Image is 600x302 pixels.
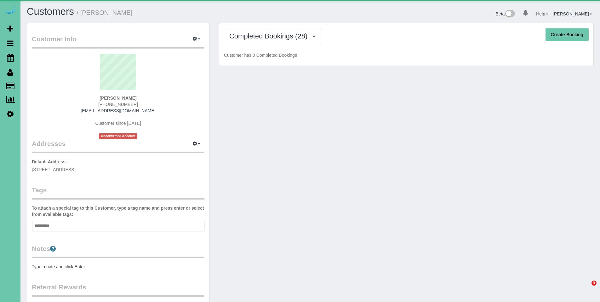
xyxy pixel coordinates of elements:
a: [EMAIL_ADDRESS][DOMAIN_NAME] [81,108,155,113]
a: Beta [496,11,515,16]
legend: Notes [32,244,204,258]
a: [PERSON_NAME] [553,11,592,16]
pre: Type a note and click Enter [32,264,204,270]
legend: Customer Info [32,34,204,49]
p: Customer has 0 Completed Bookings [224,52,589,58]
span: Customer since [DATE] [95,121,141,126]
legend: Tags [32,185,204,200]
img: New interface [505,10,515,18]
a: Help [536,11,548,16]
img: Automaid Logo [4,6,16,15]
small: / [PERSON_NAME] [77,9,133,16]
a: Customers [27,6,74,17]
label: Default Address: [32,159,67,165]
strong: [PERSON_NAME] [100,96,136,101]
label: To attach a special tag to this Customer, type a tag name and press enter or select from availabl... [32,205,204,218]
span: Completed Bookings (28) [229,32,311,40]
button: Create Booking [546,28,589,41]
span: [PHONE_NUMBER] [98,102,138,107]
legend: Referral Rewards [32,282,204,297]
span: 3 [591,281,597,286]
button: Completed Bookings (28) [224,28,321,44]
span: Unconfirmed Account [99,133,137,139]
iframe: Intercom live chat [579,281,594,296]
span: [STREET_ADDRESS] [32,167,75,172]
